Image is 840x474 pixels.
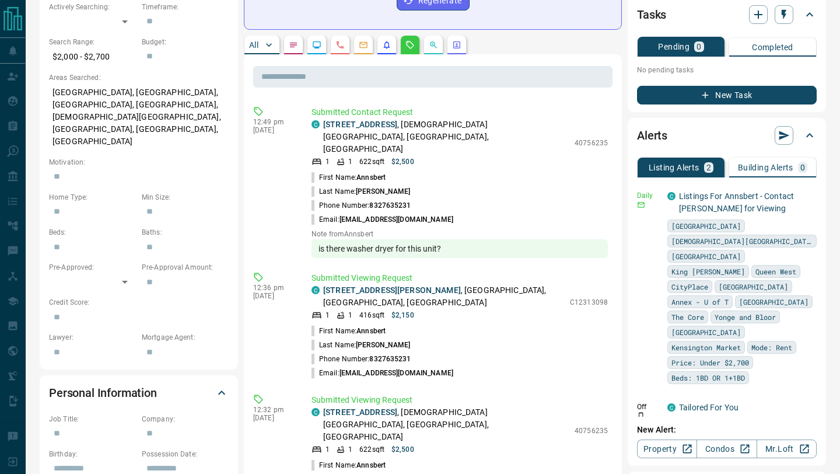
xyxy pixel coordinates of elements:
span: [GEOGRAPHIC_DATA] [719,281,788,292]
p: Areas Searched: [49,72,229,83]
a: Property [637,440,697,458]
span: The Core [671,311,704,323]
span: Mode: Rent [751,341,792,353]
p: Company: [142,414,229,424]
span: 8327635231 [369,201,411,210]
p: Min Size: [142,192,229,203]
p: 1 [348,310,352,320]
p: Mortgage Agent: [142,332,229,343]
svg: Push Notification Only [637,412,645,420]
p: All [249,41,258,49]
a: [STREET_ADDRESS][PERSON_NAME] [323,285,461,295]
svg: Emails [359,40,368,50]
p: $2,000 - $2,700 [49,47,136,67]
a: Tailored For You [679,403,738,412]
p: $2,500 [391,444,414,455]
p: Pre-Approved: [49,262,136,273]
p: 40756235 [575,426,608,436]
p: Phone Number: [311,354,411,364]
h2: Personal Information [49,384,157,402]
div: is there washer dryer for this unit? [311,239,608,258]
span: Price: Under $2,700 [671,357,749,368]
a: Listings For Annsbert - Contact [PERSON_NAME] for Viewing [679,191,794,213]
span: [DEMOGRAPHIC_DATA][GEOGRAPHIC_DATA] [671,235,813,247]
p: 416 sqft [359,310,384,320]
span: Annsbert [356,327,386,335]
svg: Lead Browsing Activity [312,40,321,50]
p: 1 [348,156,352,167]
p: Baths: [142,227,229,238]
p: Credit Score: [49,297,229,308]
p: 622 sqft [359,156,384,167]
p: 622 sqft [359,444,384,455]
p: Pre-Approval Amount: [142,262,229,273]
p: 40756235 [575,138,608,148]
svg: Calls [335,40,345,50]
p: 12:49 pm [253,118,294,126]
p: [GEOGRAPHIC_DATA], [GEOGRAPHIC_DATA], [GEOGRAPHIC_DATA], [GEOGRAPHIC_DATA], [DEMOGRAPHIC_DATA][GE... [49,83,229,151]
p: Home Type: [49,192,136,203]
p: Off [637,402,660,412]
span: Annsbert [356,461,386,469]
svg: Requests [405,40,415,50]
p: [DATE] [253,414,294,422]
p: 2 [706,163,711,172]
button: New Task [637,86,817,104]
div: condos.ca [311,286,320,294]
p: Budget: [142,37,229,47]
p: Beds: [49,227,136,238]
p: New Alert: [637,424,817,436]
p: Phone Number: [311,200,411,211]
div: Alerts [637,121,817,149]
p: 1 [325,310,330,320]
p: $2,500 [391,156,414,167]
p: Actively Searching: [49,2,136,12]
p: [DATE] [253,292,294,300]
svg: Notes [289,40,298,50]
span: [EMAIL_ADDRESS][DOMAIN_NAME] [339,215,453,224]
p: 12:36 pm [253,284,294,292]
span: Beds: 1BD OR 1+1BD [671,372,745,384]
p: 0 [800,163,805,172]
svg: Listing Alerts [382,40,391,50]
span: [PERSON_NAME] [356,187,410,196]
span: [GEOGRAPHIC_DATA] [671,326,741,338]
span: Queen West [755,266,796,277]
p: Possession Date: [142,449,229,459]
p: 1 [325,156,330,167]
p: Email: [311,214,453,225]
p: Birthday: [49,449,136,459]
p: Note from Annsbert [311,230,608,238]
span: Yonge and Bloor [715,311,776,323]
p: First Name: [311,460,386,470]
div: Personal Information [49,379,229,407]
p: Timeframe: [142,2,229,12]
p: Job Title: [49,414,136,424]
p: First Name: [311,326,386,336]
p: Daily [637,190,660,201]
p: 1 [325,444,330,455]
p: 1 [348,444,352,455]
h2: Tasks [637,5,666,24]
p: , [DEMOGRAPHIC_DATA][GEOGRAPHIC_DATA], [GEOGRAPHIC_DATA], [GEOGRAPHIC_DATA] [323,406,569,443]
span: [GEOGRAPHIC_DATA] [671,220,741,232]
p: Building Alerts [738,163,793,172]
div: condos.ca [667,192,675,200]
span: CityPlace [671,281,708,292]
span: [PERSON_NAME] [356,341,410,349]
span: Kensington Market [671,341,741,353]
p: Pending [658,43,689,51]
span: 8327635231 [369,355,411,363]
p: 12:32 pm [253,406,294,414]
a: [STREET_ADDRESS] [323,120,397,129]
h2: Alerts [637,126,667,145]
svg: Opportunities [429,40,438,50]
p: Search Range: [49,37,136,47]
span: [EMAIL_ADDRESS][DOMAIN_NAME] [339,369,453,377]
p: $2,150 [391,310,414,320]
p: Submitted Viewing Request [311,394,608,406]
p: First Name: [311,172,386,183]
div: condos.ca [311,120,320,128]
p: 0 [696,43,701,51]
p: Motivation: [49,157,229,168]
